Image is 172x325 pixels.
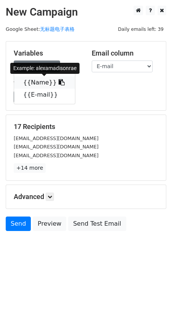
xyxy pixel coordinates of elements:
a: {{E-mail}} [14,89,75,101]
h5: Email column [92,49,158,57]
a: +14 more [14,163,46,173]
a: Send Test Email [68,217,126,231]
span: Daily emails left: 39 [115,25,166,33]
div: Example: alexamadisonrae [10,63,80,74]
a: {{Name}} [14,76,75,89]
h2: New Campaign [6,6,166,19]
small: [EMAIL_ADDRESS][DOMAIN_NAME] [14,153,99,158]
a: 无标题电子表格 [40,26,75,32]
h5: 17 Recipients [14,123,158,131]
small: Google Sheet: [6,26,75,32]
a: Preview [33,217,66,231]
h5: Variables [14,49,80,57]
a: Send [6,217,31,231]
small: [EMAIL_ADDRESS][DOMAIN_NAME] [14,144,99,150]
small: [EMAIL_ADDRESS][DOMAIN_NAME] [14,135,99,141]
iframe: Chat Widget [134,288,172,325]
a: Daily emails left: 39 [115,26,166,32]
h5: Advanced [14,193,158,201]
